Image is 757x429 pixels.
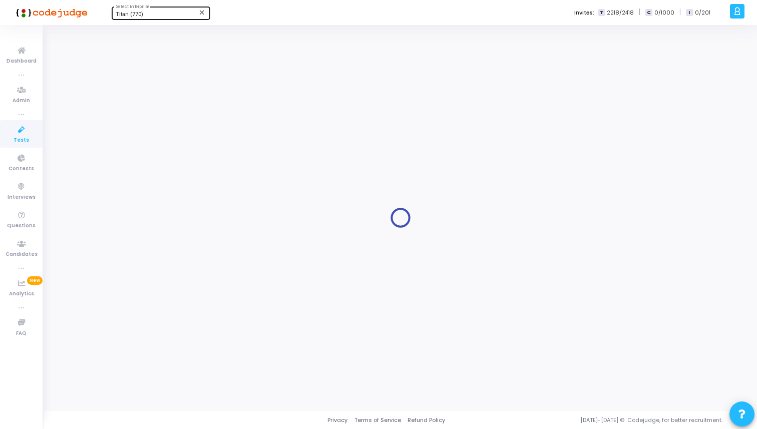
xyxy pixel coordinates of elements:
[327,416,347,424] a: Privacy
[574,9,594,17] label: Invites:
[598,9,605,17] span: T
[16,329,27,338] span: FAQ
[13,3,88,23] img: logo
[14,136,29,145] span: Tests
[654,9,674,17] span: 0/1000
[8,193,36,202] span: Interviews
[607,9,634,17] span: 2218/2418
[198,9,206,17] mat-icon: Clear
[27,276,43,285] span: New
[13,97,30,105] span: Admin
[408,416,445,424] a: Refund Policy
[9,290,34,298] span: Analytics
[445,416,744,424] div: [DATE]-[DATE] © Codejudge, for better recruitment.
[679,7,681,18] span: |
[645,9,652,17] span: C
[7,57,37,66] span: Dashboard
[695,9,710,17] span: 0/201
[686,9,692,17] span: I
[639,7,640,18] span: |
[116,11,143,18] span: Titan (770)
[354,416,401,424] a: Terms of Service
[9,165,34,173] span: Contests
[6,250,38,259] span: Candidates
[7,222,36,230] span: Questions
